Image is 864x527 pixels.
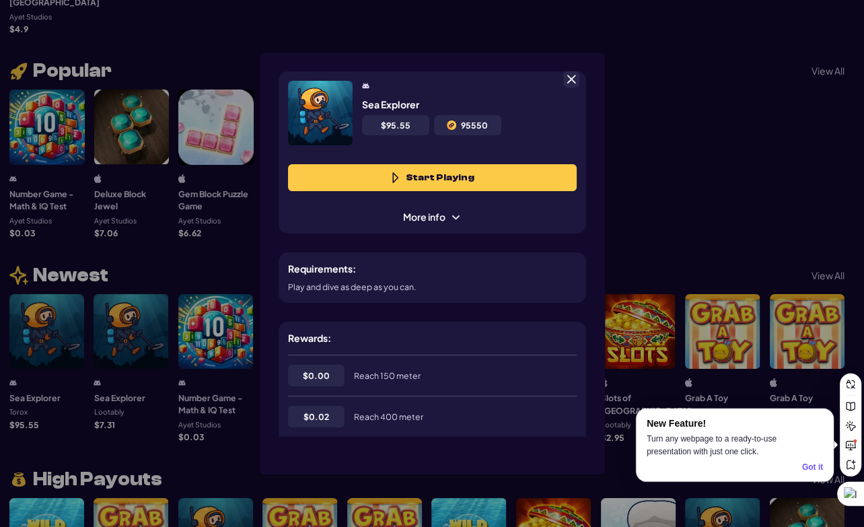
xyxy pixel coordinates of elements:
[394,210,470,224] span: More info
[288,331,331,345] h5: Rewards:
[461,120,488,131] span: 95550
[362,98,419,110] h5: Sea Explorer
[354,411,423,422] span: Reach 400 meter
[381,120,410,131] span: $ 95.55
[288,262,356,276] h5: Requirements:
[303,370,330,382] span: $ 0.00
[362,81,369,90] img: android
[288,164,577,191] button: Start Playing
[303,411,329,423] span: $ 0.02
[447,120,456,130] img: C2C icon
[288,81,353,145] img: Offer
[288,281,417,293] p: Play and dive as deep as you can.
[354,370,421,381] span: Reach 150 meter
